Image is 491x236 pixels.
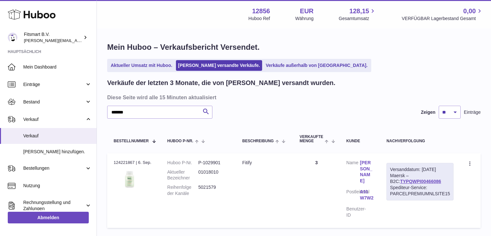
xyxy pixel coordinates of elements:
span: Bestellungen [23,165,85,171]
dd: 01018010 [198,169,229,181]
span: Verkaufte Menge [300,135,323,143]
span: Verkauf [23,116,85,123]
a: TYPQWPI00466086 [400,179,441,184]
dt: Reihenfolge der Kanäle [167,184,198,197]
span: 0,00 [463,7,476,16]
div: Versanddatum: [DATE] [390,166,450,173]
span: Verkauf [23,133,92,139]
span: Bestellnummer [114,139,149,143]
h2: Verkäufe der letzten 3 Monate, die von [PERSON_NAME] versandt wurden. [107,79,335,87]
span: VERFÜGBAR Lagerbestand Gesamt [402,16,483,22]
dd: P-1029901 [198,160,229,166]
a: 128,15 Gesamtumsatz [339,7,376,22]
div: Fitsmart B.V. [24,31,82,44]
div: Währung [295,16,314,22]
div: Huboo Ref [249,16,270,22]
a: Verkäufe außerhalb von [GEOGRAPHIC_DATA]. [263,60,370,71]
span: 128,15 [349,7,369,16]
div: Kunde [346,139,374,143]
div: Spediteur-Service: PARCELPREMIUMNLSITE15 [390,185,450,197]
span: Beschreibung [242,139,274,143]
span: Huboo P-Nr. [167,139,193,143]
a: [PERSON_NAME] [360,160,373,184]
dt: Benutzer-ID [346,206,360,218]
img: 128561739542540.png [114,167,146,190]
strong: EUR [300,7,313,16]
label: Zeigen [421,109,435,115]
span: Mein Dashboard [23,64,92,70]
span: [PERSON_NAME] hinzufügen. [23,149,92,155]
img: jonathan@leaderoo.com [8,33,17,42]
span: Bestand [23,99,85,105]
a: 0,00 VERFÜGBAR Lagerbestand Gesamt [402,7,483,22]
a: Abmelden [8,212,89,223]
dd: 5021579 [198,184,229,197]
span: Einträge [23,81,85,88]
dt: Aktueller Bezeichner [167,169,198,181]
span: Rechnungsstellung und Zahlungen [23,199,85,212]
h1: Mein Huboo – Verkaufsbericht Versendet. [107,42,481,52]
h3: Diese Seite wird alle 15 Minuten aktualisiert [107,94,479,101]
span: [PERSON_NAME][EMAIL_ADDRESS][DOMAIN_NAME] [24,38,129,43]
div: 124221867 | 6. Sep. [114,160,154,166]
td: 3 [293,153,340,228]
a: Aktueller Umsatz mit Huboo. [108,60,175,71]
dt: Huboo P-Nr. [167,160,198,166]
span: Nutzung [23,183,92,189]
dt: Name [346,160,360,186]
span: Gesamtumsatz [339,16,376,22]
a: A91 W7W2 [360,189,373,201]
div: Maersk – B2C: [386,163,454,200]
div: Fitify [242,160,287,166]
a: [PERSON_NAME] versandte Verkäufe. [176,60,262,71]
dt: Postleitzahl [346,189,360,203]
span: Einträge [464,109,481,115]
strong: 12856 [252,7,270,16]
div: Nachverfolgung [386,139,454,143]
